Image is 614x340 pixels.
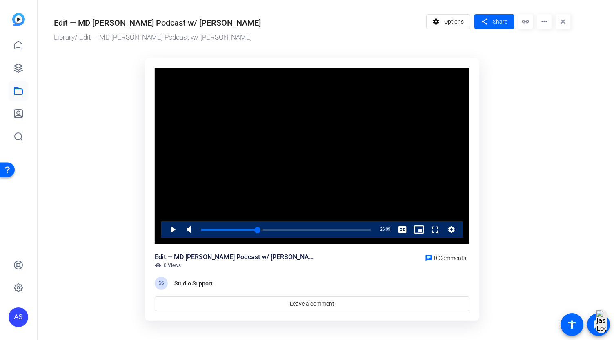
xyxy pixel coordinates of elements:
mat-icon: accessibility [567,320,577,329]
span: Options [444,14,464,29]
div: / Edit — MD [PERSON_NAME] Podcast w/ [PERSON_NAME] [54,32,422,43]
span: 0 Views [164,262,181,269]
button: Picture-in-Picture [411,221,427,238]
a: 0 Comments [422,252,469,262]
mat-icon: link [518,14,533,29]
button: Captions [394,221,411,238]
mat-icon: share [479,16,489,27]
span: Leave a comment [290,300,334,308]
div: Edit — MD [PERSON_NAME] Podcast w/ [PERSON_NAME] [54,17,261,29]
mat-icon: settings [431,14,441,29]
button: Play [165,221,181,238]
div: SS [155,277,168,290]
div: Edit — MD [PERSON_NAME] Podcast w/ [PERSON_NAME] [155,252,318,262]
span: Share [493,18,507,26]
mat-icon: more_horiz [537,14,552,29]
div: Studio Support [174,278,215,288]
button: Fullscreen [427,221,443,238]
a: Leave a comment [155,296,469,311]
div: AS [9,307,28,327]
mat-icon: visibility [155,262,161,269]
span: 0 Comments [434,255,466,261]
button: Share [474,14,514,29]
img: blue-gradient.svg [12,13,25,26]
div: Progress Bar [201,229,371,231]
button: Options [426,14,471,29]
mat-icon: message [594,320,603,329]
a: Library [54,33,75,41]
button: Mute [181,221,197,238]
span: 26:09 [380,227,390,232]
mat-icon: close [556,14,570,29]
mat-icon: chat [425,254,432,262]
span: - [379,227,380,232]
div: Video Player [155,68,469,245]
